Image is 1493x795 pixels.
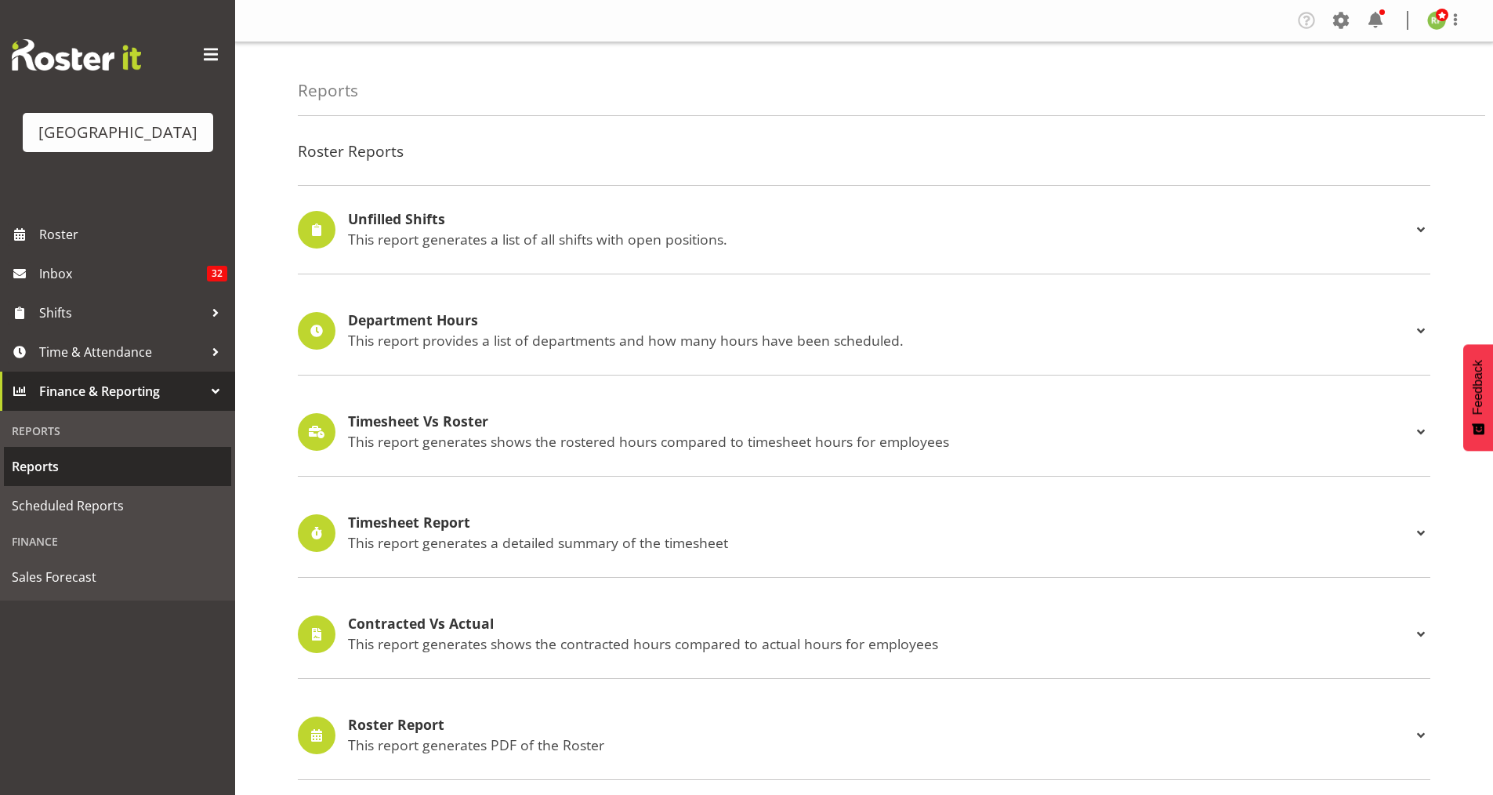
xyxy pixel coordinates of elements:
img: richard-freeman9074.jpg [1427,11,1446,30]
span: Reports [12,455,223,478]
span: Inbox [39,262,207,285]
a: Scheduled Reports [4,486,231,525]
div: [GEOGRAPHIC_DATA] [38,121,197,144]
h4: Timesheet Vs Roster [348,414,1411,430]
h4: Roster Report [348,717,1411,733]
p: This report generates a list of all shifts with open positions. [348,231,1411,248]
div: Finance [4,525,231,557]
p: This report generates shows the rostered hours compared to timesheet hours for employees [348,433,1411,450]
h4: Roster Reports [298,143,1430,160]
span: Shifts [39,301,204,325]
div: Department Hours This report provides a list of departments and how many hours have been scheduled. [298,312,1430,350]
span: Feedback [1471,360,1485,415]
h4: Reports [298,82,358,100]
div: Contracted Vs Actual This report generates shows the contracted hours compared to actual hours fo... [298,615,1430,653]
p: This report generates a detailed summary of the timesheet [348,534,1411,551]
h4: Contracted Vs Actual [348,616,1411,632]
h4: Unfilled Shifts [348,212,1411,227]
img: Rosterit website logo [12,39,141,71]
div: Roster Report This report generates PDF of the Roster [298,717,1430,754]
span: Roster [39,223,227,246]
p: This report generates PDF of the Roster [348,736,1411,753]
span: Sales Forecast [12,565,223,589]
h4: Timesheet Report [348,515,1411,531]
div: Timesheet Report This report generates a detailed summary of the timesheet [298,514,1430,552]
span: Scheduled Reports [12,494,223,517]
a: Sales Forecast [4,557,231,597]
span: Finance & Reporting [39,379,204,403]
div: Timesheet Vs Roster This report generates shows the rostered hours compared to timesheet hours fo... [298,413,1430,451]
h4: Department Hours [348,313,1411,329]
p: This report provides a list of departments and how many hours have been scheduled. [348,332,1411,349]
p: This report generates shows the contracted hours compared to actual hours for employees [348,635,1411,652]
button: Feedback - Show survey [1463,344,1493,451]
span: 32 [207,266,227,281]
div: Reports [4,415,231,447]
a: Reports [4,447,231,486]
div: Unfilled Shifts This report generates a list of all shifts with open positions. [298,211,1430,249]
span: Time & Attendance [39,340,204,364]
